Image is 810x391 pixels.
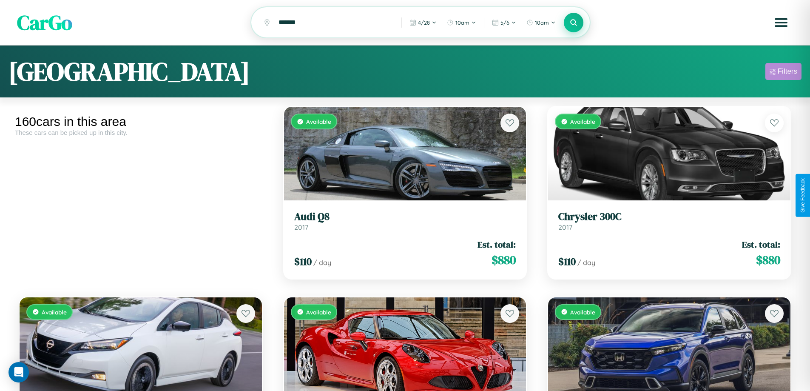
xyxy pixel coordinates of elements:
span: Available [306,308,331,316]
span: / day [577,258,595,267]
span: 10am [535,19,549,26]
span: 2017 [558,223,572,231]
div: These cars can be picked up in this city. [15,129,267,136]
h3: Chrysler 300C [558,211,780,223]
span: 10am [455,19,469,26]
h3: Audi Q8 [294,211,516,223]
div: Open Intercom Messenger [9,362,29,382]
button: 4/28 [405,16,441,29]
span: / day [313,258,331,267]
button: 10am [522,16,560,29]
span: CarGo [17,9,72,37]
span: Available [42,308,67,316]
a: Chrysler 300C2017 [558,211,780,231]
span: $ 110 [558,254,576,268]
span: Est. total: [477,238,516,251]
span: $ 110 [294,254,312,268]
button: Open menu [769,11,793,34]
div: Give Feedback [800,178,806,213]
div: 160 cars in this area [15,114,267,129]
button: 10am [443,16,480,29]
button: 5/6 [488,16,520,29]
h1: [GEOGRAPHIC_DATA] [9,54,250,89]
span: Available [570,118,595,125]
button: Filters [765,63,801,80]
span: 5 / 6 [500,19,509,26]
a: Audi Q82017 [294,211,516,231]
span: Available [306,118,331,125]
div: Filters [778,67,797,76]
span: Available [570,308,595,316]
span: $ 880 [756,251,780,268]
span: Est. total: [742,238,780,251]
span: $ 880 [492,251,516,268]
span: 4 / 28 [418,19,430,26]
span: 2017 [294,223,308,231]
